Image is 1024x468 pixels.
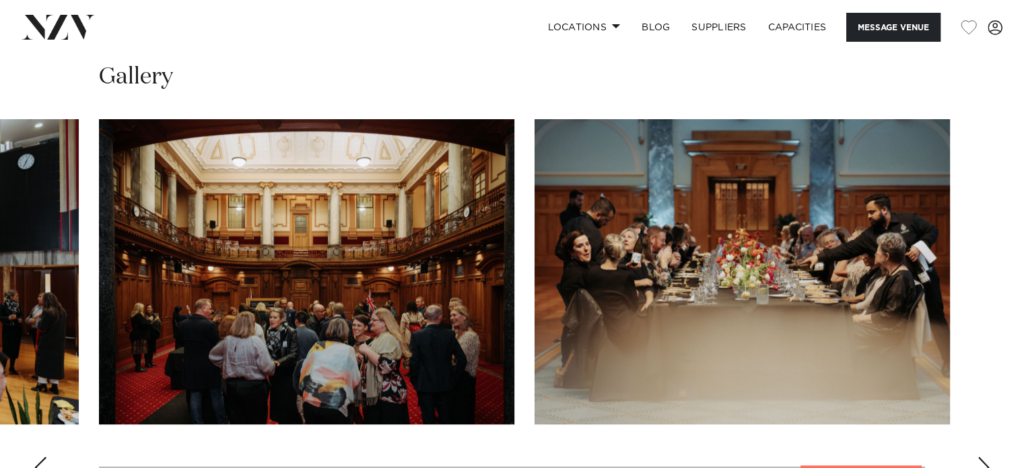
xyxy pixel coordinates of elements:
a: BLOG [631,13,681,42]
img: nzv-logo.png [22,15,95,39]
a: Capacities [757,13,838,42]
a: SUPPLIERS [681,13,757,42]
swiper-slide: 13 / 13 [535,119,950,424]
h2: Gallery [99,62,173,92]
a: Locations [537,13,631,42]
button: Message Venue [846,13,941,42]
swiper-slide: 12 / 13 [99,119,514,424]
